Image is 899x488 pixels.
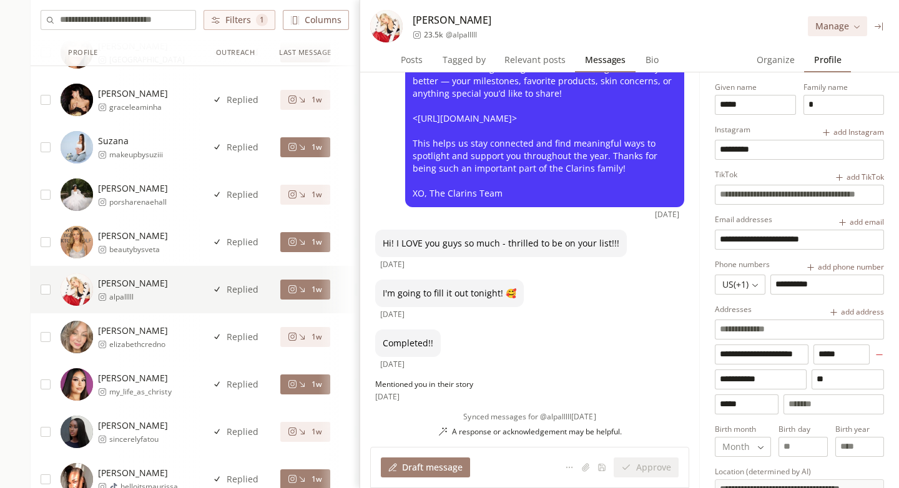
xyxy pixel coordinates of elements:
[98,372,172,384] span: [PERSON_NAME]
[98,419,168,432] span: [PERSON_NAME]
[204,10,275,30] button: Filters 1
[312,332,322,342] span: 1w
[438,51,491,69] span: Tagged by
[358,237,426,247] span: Community Survey
[833,215,889,230] button: add email
[109,102,168,112] span: graceleaminha
[413,12,491,27] span: [PERSON_NAME]
[641,51,664,69] span: Bio
[715,125,750,135] div: Instagram
[109,245,168,255] span: beautybysveta
[383,337,433,349] span: Completed!!
[61,416,93,448] img: https://lookalike-images.influencerlist.ai/profiles/011adbca-6c94-450c-895b-0c5bd22231e6.jpg
[61,321,93,353] img: https://lookalike-images.influencerlist.ai/profiles/acb24d38-86f0-49d8-acfa-ae812888fceb.jpg
[801,260,889,275] button: add phone number
[655,210,679,220] span: [DATE]
[358,142,426,152] span: Community Survey
[312,190,322,200] span: 1w
[375,392,400,402] span: [DATE]
[312,427,322,437] span: 1w
[280,137,330,157] button: 1w
[817,125,889,140] button: add Instagram
[280,374,330,394] button: 1w
[280,90,330,110] button: 1w
[803,82,885,92] div: Family name
[835,424,884,434] div: Birth year
[804,95,884,114] input: Family name
[383,287,516,300] span: I'm going to fill it out tonight! 🥰
[216,47,255,58] div: Outreach
[715,467,884,477] div: Location (determined by AI)
[61,273,93,306] img: https://lookalike-images.influencerlist.ai/profiles/20e15169-9c9e-49f9-ab96-e52ce4c16b21.jpg
[98,230,168,242] span: [PERSON_NAME]
[806,262,884,272] div: add phone number
[452,427,622,437] span: A response or acknowledgement may be helpful.
[109,387,172,397] span: my_life_as_christy
[280,185,330,205] button: 1w
[808,16,867,36] button: Manage
[312,237,322,247] span: 1w
[358,474,426,484] span: Community Survey
[358,332,426,342] span: Community Survey
[98,325,168,337] span: [PERSON_NAME]
[280,232,330,252] button: 1w
[824,305,889,320] button: add address
[424,30,443,40] span: 23.5k
[61,131,93,163] img: https://lookalike-images.influencerlist.ai/profiles/cdbc03e9-bf5e-45f0-9e68-0a38caf3c224.jpg
[61,226,93,258] img: https://lookalike-images.influencerlist.ai/profiles/4350d41c-e214-4dfe-a841-a404346dbb7e.jpg
[280,280,330,300] button: 1w
[715,170,737,180] div: TikTok
[227,283,258,296] span: Replied
[61,84,93,116] img: https://lookalike-images.influencerlist.ai/profiles/5aed4f80-9a2d-4f6f-9bd0-841483cfb400.jpg
[715,260,770,270] div: Phone numbers
[227,236,258,248] span: Replied
[61,178,93,211] img: https://lookalike-images.influencerlist.ai/profiles/22cc4cab-8b58-40cb-9cf3-9c42fcbc5099.jpg
[98,135,163,147] span: Suzana
[358,379,426,389] span: Community Survey
[358,95,426,105] span: Community Survey
[227,331,258,343] span: Replied
[109,197,168,207] span: porsharenaehall
[227,94,258,106] span: Replied
[256,14,268,26] span: 1
[61,368,93,401] img: https://lookalike-images.influencerlist.ai/profiles/ea942d5e-9f50-4903-af8e-47f49d6ee49a.jpg
[829,307,884,317] div: add address
[98,87,168,100] span: [PERSON_NAME]
[227,426,258,438] span: Replied
[580,51,631,69] span: Messages
[109,339,168,349] span: elizabethcredno
[715,437,771,457] button: Birth month
[98,467,178,479] span: [PERSON_NAME]
[830,170,889,185] button: add TikTok
[752,51,800,69] span: Organize
[312,285,322,295] span: 1w
[68,47,98,58] div: Profile
[109,434,168,444] span: sincerelyfatou
[279,47,332,58] div: Last Message
[109,150,163,160] span: makeupbysuziii
[838,217,884,227] div: add email
[715,424,771,434] div: Birth month
[779,437,827,456] input: Birth day
[227,188,258,201] span: Replied
[715,305,752,315] div: Addresses
[280,327,330,347] button: 1w
[388,461,463,474] div: Draft message
[779,424,827,434] div: Birth day
[312,474,322,484] span: 1w
[109,292,168,302] span: alpalllll
[614,457,679,477] button: Approve
[358,190,426,200] span: Community Survey
[370,10,403,42] img: https://lookalike-images.influencerlist.ai/profiles/20e15169-9c9e-49f9-ab96-e52ce4c16b21.jpg
[380,359,405,369] span: [DATE]
[375,379,473,389] span: Mentioned you in their story
[312,379,322,389] span: 1w
[463,412,596,422] span: Synced messages for @alpalllll [DATE]
[383,237,619,250] span: Hi! I LOVE you guys so much - thrilled to be on your list!!!
[446,30,477,40] span: @ alpalllll
[836,437,883,456] input: Birth year
[358,427,426,437] span: Community Survey
[396,51,428,69] span: Posts
[413,30,477,40] a: 23.5k@alpalllll
[283,10,349,30] button: Columns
